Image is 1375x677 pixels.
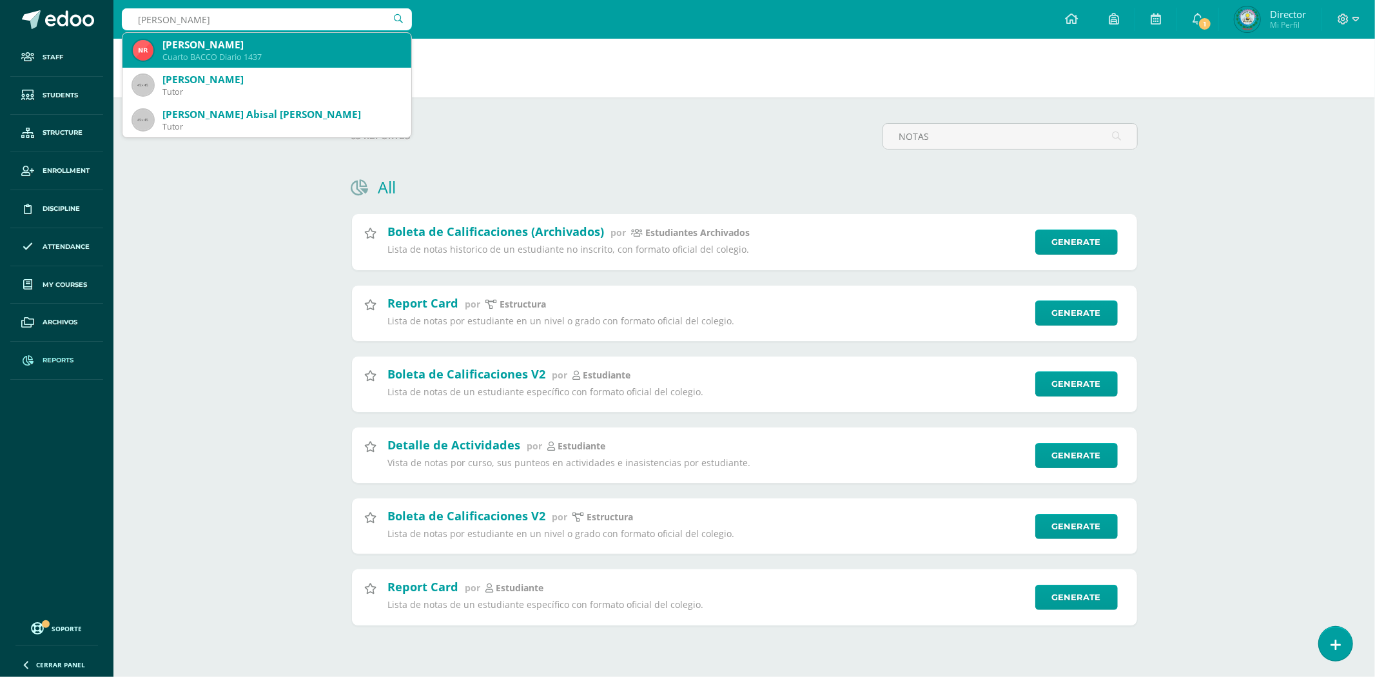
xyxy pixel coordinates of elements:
a: Generate [1035,514,1118,539]
h2: Report Card [388,295,459,311]
img: 45x45 [133,110,153,130]
a: Reports [10,342,103,380]
p: Estudiantes Archivados [646,227,750,239]
a: Generate [1035,230,1118,255]
a: Generate [1035,300,1118,326]
span: Director [1270,8,1306,21]
span: por [552,369,568,381]
a: Generate [1035,585,1118,610]
span: Students [43,90,78,101]
a: Discipline [10,190,103,228]
p: Vista de notas por curso, sus punteos en actividades e inasistencias por estudiante. [388,457,1027,469]
a: Structure [10,115,103,153]
p: Lista de notas de un estudiante específico con formato oficial del colegio. [388,386,1027,398]
p: estudiante [558,440,606,452]
img: 648d3fb031ec89f861c257ccece062c1.png [1234,6,1260,32]
h2: Boleta de Calificaciones (Archivados) [388,224,605,239]
h1: All [378,176,396,198]
span: My courses [43,280,87,290]
div: [PERSON_NAME] [162,73,401,86]
div: [PERSON_NAME] [162,38,401,52]
p: Lista de notas por estudiante en un nivel o grado con formato oficial del colegio. [388,528,1027,540]
span: Mi Perfil [1270,19,1306,30]
div: Tutor [162,121,401,132]
a: Generate [1035,371,1118,397]
span: por [527,440,543,452]
span: Cerrar panel [36,660,85,669]
span: Enrollment [43,166,90,176]
a: My courses [10,266,103,304]
p: Lista de notas por estudiante en un nivel o grado con formato oficial del colegio. [388,315,1027,327]
span: Archivos [43,317,77,328]
span: Reports [43,355,73,366]
p: estudiante [496,582,544,594]
p: Lista de notas historico de un estudiante no inscrito, con formato oficial del colegio. [388,244,1027,255]
a: Attendance [10,228,103,266]
a: Students [10,77,103,115]
a: Enrollment [10,152,103,190]
input: Search a user… [122,8,412,30]
h2: Boleta de Calificaciones V2 [388,508,546,524]
h2: Boleta de Calificaciones V2 [388,366,546,382]
h2: Detalle de Actividades [388,437,521,453]
span: 1 [1198,17,1212,31]
div: [PERSON_NAME] Abisal [PERSON_NAME] [162,108,401,121]
span: Attendance [43,242,90,252]
p: estructura [500,299,547,310]
a: Archivos [10,304,103,342]
img: ab54e983e42bed7604fe2ef34cd66a24.png [133,40,153,61]
label: 65 reportes [351,123,872,150]
span: por [611,226,627,239]
a: Soporte [15,619,98,636]
p: estudiante [583,369,631,381]
p: Lista de notas de un estudiante específico con formato oficial del colegio. [388,599,1027,611]
span: Structure [43,128,83,138]
span: Discipline [43,204,80,214]
div: Cuarto BACCO Diario 1437 [162,52,401,63]
img: 45x45 [133,75,153,95]
a: Generate [1035,443,1118,468]
span: Soporte [52,624,83,633]
div: Tutor [162,86,401,97]
h2: Report Card [388,579,459,594]
a: Staff [10,39,103,77]
span: Staff [43,52,63,63]
span: por [465,298,481,310]
input: Busca un reporte aquí... [883,124,1137,149]
span: por [465,582,481,594]
p: Estructura [587,511,634,523]
span: por [552,511,568,523]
